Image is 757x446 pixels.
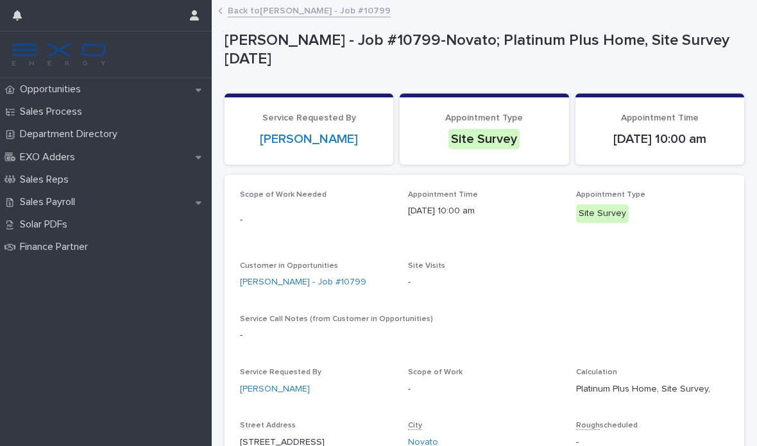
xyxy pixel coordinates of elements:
span: Site Visits [408,262,445,270]
p: - [240,213,393,227]
p: Opportunities [15,83,91,95]
p: Platinum Plus Home, Site Survey, [576,383,729,396]
span: Appointment Type [576,191,645,199]
span: scheduled [576,422,638,430]
p: Solar PDFs [15,219,78,231]
a: [PERSON_NAME] [240,383,310,396]
span: Service Requested By [240,368,321,376]
a: Back to[PERSON_NAME] - Job #10799 [228,3,391,17]
p: [PERSON_NAME] - Job #10799-Novato; Platinum Plus Home, Site Survey [DATE] [225,31,739,69]
p: Department Directory [15,128,128,140]
span: Scope of Work [408,368,463,376]
p: - [408,276,561,289]
span: Appointment Time [408,191,478,199]
span: Calculation [576,368,617,376]
p: Sales Process [15,106,92,118]
p: EXO Adders [15,151,85,163]
span: Service Requested By [262,113,356,122]
div: Site Survey [576,204,629,223]
p: - [408,383,561,396]
a: [PERSON_NAME] [260,131,358,147]
p: Sales Reps [15,174,79,186]
span: Street Address [240,422,296,429]
p: [DATE] 10:00 am [591,131,729,147]
p: - [240,329,729,342]
span: Appointment Time [621,113,699,122]
img: FKS5r6ZBThi8E5hshIGi [10,42,108,67]
div: Site Survey [448,129,520,149]
p: [DATE] 10:00 am [408,204,561,218]
span: Service Call Notes (from Customer in Opportunities) [240,315,433,323]
p: Finance Partner [15,241,98,253]
span: Customer in Opportunities [240,262,338,270]
span: Scope of Work Needed [240,191,327,199]
p: Sales Payroll [15,196,85,208]
span: Appointment Type [445,113,523,122]
a: [PERSON_NAME] - Job #10799 [240,276,366,289]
